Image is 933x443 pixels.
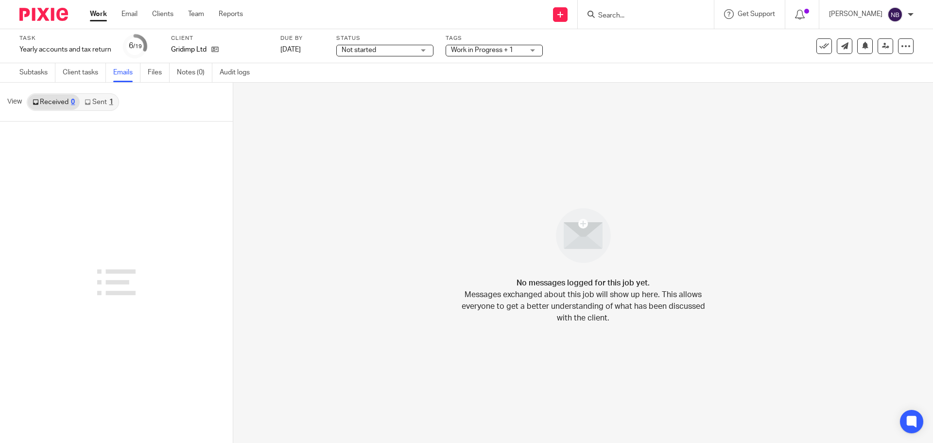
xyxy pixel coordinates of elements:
[451,47,513,53] span: Work in Progress + 1
[148,63,170,82] a: Files
[887,7,903,22] img: svg%3E
[152,9,173,19] a: Clients
[454,289,712,324] p: Messages exchanged about this job will show up here. This allows everyone to get a better underst...
[219,9,243,19] a: Reports
[113,63,140,82] a: Emails
[121,9,138,19] a: Email
[280,46,301,53] span: [DATE]
[19,8,68,21] img: Pixie
[171,35,268,42] label: Client
[7,97,22,107] span: View
[80,94,118,110] a: Sent1
[446,35,543,42] label: Tags
[177,63,212,82] a: Notes (0)
[19,45,111,54] div: Yearly accounts and tax return
[19,35,111,42] label: Task
[220,63,257,82] a: Audit logs
[171,45,207,54] p: Gridimp Ltd
[342,47,376,53] span: Not started
[90,9,107,19] a: Work
[188,9,204,19] a: Team
[129,40,142,52] div: 6
[517,277,650,289] h4: No messages logged for this job yet.
[829,9,882,19] p: [PERSON_NAME]
[336,35,433,42] label: Status
[597,12,685,20] input: Search
[28,94,80,110] a: Received0
[19,63,55,82] a: Subtasks
[133,44,142,49] small: /19
[63,63,106,82] a: Client tasks
[109,99,113,106] div: 1
[550,202,617,269] img: image
[71,99,75,106] div: 0
[738,11,775,18] span: Get Support
[280,35,324,42] label: Due by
